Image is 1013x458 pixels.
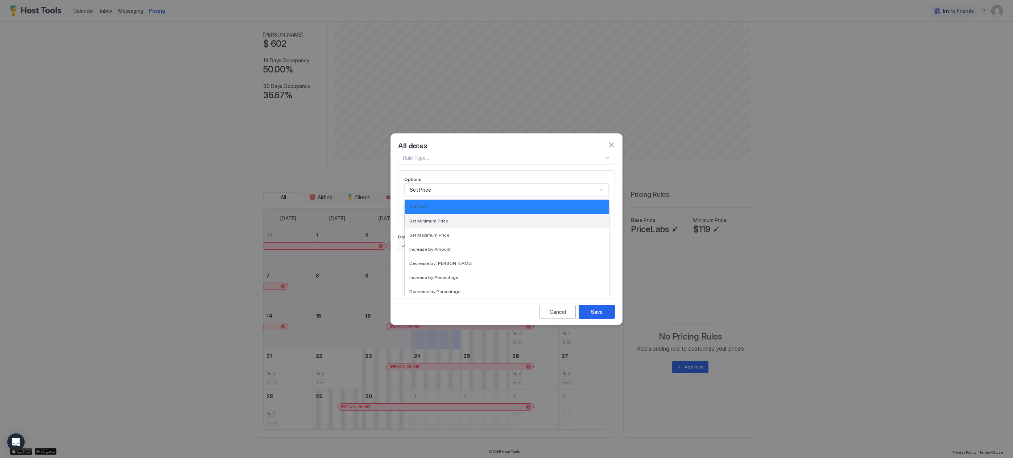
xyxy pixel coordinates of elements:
button: Cancel [539,305,576,319]
span: Set Price [410,187,431,193]
span: Decrease by [PERSON_NAME] [409,261,472,266]
div: Open Intercom Messenger [7,433,25,451]
span: Days of the week [398,234,433,240]
div: Cancel [550,308,566,316]
span: Amount [404,202,421,208]
span: Set Maximum Price [409,232,449,238]
span: Increase by Amount [409,246,451,252]
div: Rule Type... [403,155,604,161]
div: Save [591,308,603,316]
span: Increase by Percentage [409,275,458,280]
button: Save [579,305,615,319]
span: Decrease by Percentage [409,289,460,294]
span: Set Minimum Price [409,218,448,224]
span: All dates [398,140,427,150]
span: Set Price [409,204,428,209]
span: Options [404,176,421,182]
